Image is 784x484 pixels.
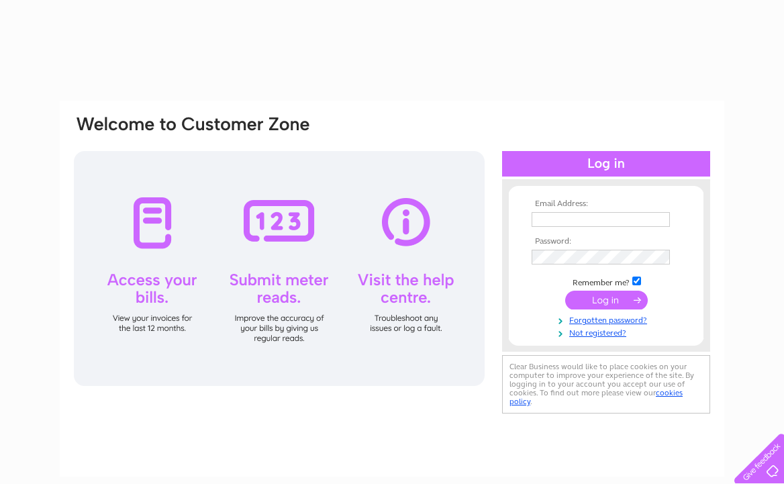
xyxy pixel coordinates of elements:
th: Email Address: [528,199,684,209]
td: Remember me? [528,275,684,288]
a: Forgotten password? [532,313,684,326]
div: Clear Business would like to place cookies on your computer to improve your experience of the sit... [502,355,710,414]
a: Not registered? [532,326,684,338]
input: Submit [565,291,648,309]
th: Password: [528,237,684,246]
a: cookies policy [509,388,683,406]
